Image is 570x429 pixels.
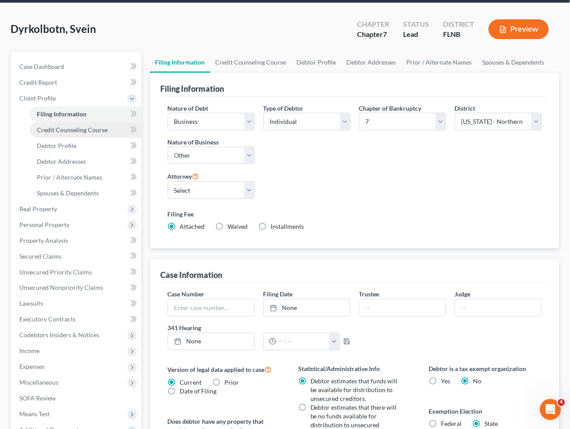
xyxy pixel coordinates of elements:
[30,138,141,154] a: Debtor Profile
[180,223,205,230] span: Attached
[359,104,422,113] label: Chapter of Bankruptcy
[180,379,202,386] span: Current
[401,52,477,73] a: Prior / Alternate Names
[489,19,549,39] button: Preview
[360,299,446,316] input: --
[19,316,76,323] span: Executory Contracts
[292,52,342,73] a: Debtor Profile
[12,59,141,75] a: Case Dashboard
[30,185,141,201] a: Spouses & Dependents
[37,173,102,181] span: Prior / Alternate Names
[19,221,69,228] span: Personal Property
[455,290,471,299] label: Judge
[168,290,205,299] label: Case Number
[168,104,209,113] label: Nature of Debt
[168,171,199,181] label: Attorney
[150,52,210,73] a: Filing Information
[168,333,254,350] a: None
[30,106,141,122] a: Filing Information
[12,233,141,249] a: Property Analysis
[443,19,475,29] div: District
[383,30,387,38] span: 7
[19,252,61,260] span: Secured Claims
[441,420,462,428] span: Federal
[455,104,476,113] label: District
[441,378,450,385] span: Yes
[403,19,429,29] div: Status
[12,249,141,264] a: Secured Claims
[168,364,281,375] label: Version of legal data applied to case
[19,63,64,70] span: Case Dashboard
[357,19,389,29] div: Chapter
[310,378,398,403] span: Debtor estimates that funds will be available for distribution to unsecured creditors.
[12,391,141,407] a: SOFA Review
[12,296,141,312] a: Lawsuits
[19,205,57,213] span: Real Property
[163,324,355,333] label: 341 Hearing
[180,388,217,395] span: Date of Filing
[11,22,96,35] span: Dyrkolbotn, Svein
[12,312,141,328] a: Executory Contracts
[30,169,141,185] a: Prior / Alternate Names
[30,154,141,169] a: Debtor Addresses
[12,75,141,90] a: Credit Report
[12,264,141,280] a: Unsecured Priority Claims
[19,411,50,418] span: Means Test
[429,407,541,416] label: Exemption Election
[484,420,498,428] span: State
[19,300,43,307] span: Lawsuits
[168,299,254,316] input: Enter case number...
[37,110,87,118] span: Filing Information
[263,104,304,113] label: Type of Debtor
[19,284,103,292] span: Unsecured Nonpriority Claims
[264,299,350,316] a: None
[12,280,141,296] a: Unsecured Nonpriority Claims
[271,223,304,230] span: Installments
[19,94,56,102] span: Client Profile
[210,52,292,73] a: Credit Counseling Course
[161,83,224,94] div: Filing Information
[228,223,248,230] span: Waived
[19,237,68,244] span: Property Analysis
[19,395,56,402] span: SOFA Review
[263,290,293,299] label: Filing Date
[19,268,92,276] span: Unsecured Priority Claims
[359,290,379,299] label: Trustee
[558,399,565,406] span: 4
[168,137,219,147] label: Nature of Business
[477,52,550,73] a: Spouses & Dependents
[19,363,44,371] span: Expenses
[443,29,475,40] div: FLNB
[473,378,481,385] span: No
[403,29,429,40] div: Lead
[19,379,58,386] span: Miscellaneous
[298,364,411,374] label: Statistical/Administrative Info
[276,333,330,350] input: -- : --
[168,209,542,219] label: Filing Fee
[342,52,401,73] a: Debtor Addresses
[37,189,99,197] span: Spouses & Dependents
[19,347,40,355] span: Income
[37,126,108,133] span: Credit Counseling Course
[161,270,223,280] div: Case Information
[19,332,99,339] span: Codebtors Insiders & Notices
[30,122,141,138] a: Credit Counseling Course
[357,29,389,40] div: Chapter
[455,299,541,316] input: --
[37,158,86,165] span: Debtor Addresses
[540,399,561,420] iframe: Intercom live chat
[19,79,57,86] span: Credit Report
[225,379,239,386] span: Prior
[37,142,76,149] span: Debtor Profile
[429,364,541,374] label: Debtor is a tax exempt organization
